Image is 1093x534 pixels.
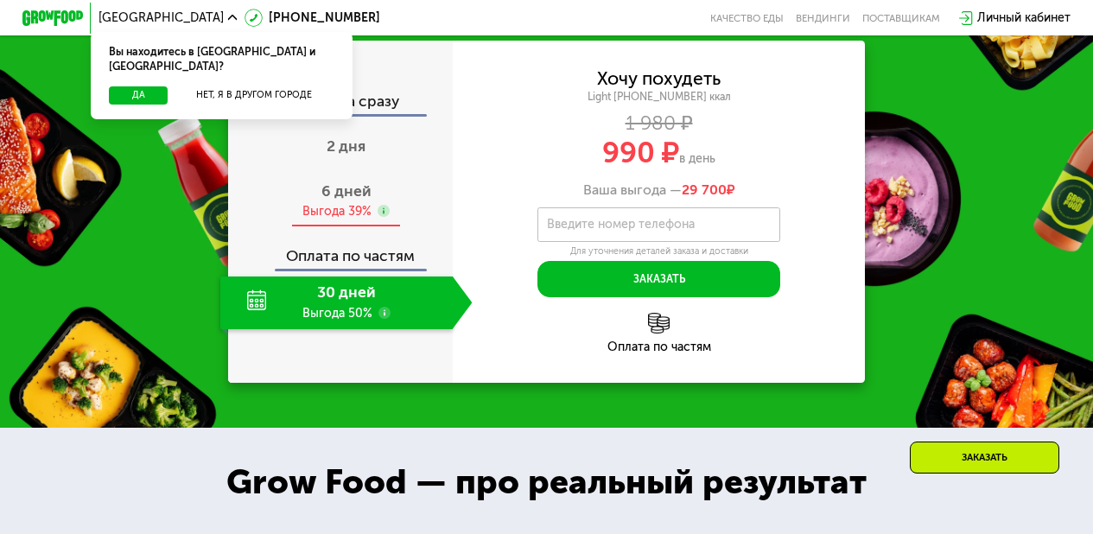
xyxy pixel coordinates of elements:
[537,245,780,257] div: Для уточнения деталей заказа и доставки
[302,203,372,219] div: Выгода 39%
[910,442,1059,474] div: Заказать
[679,151,715,166] span: в день
[321,181,372,200] span: 6 дней
[91,32,352,86] div: Вы находитесь в [GEOGRAPHIC_DATA] и [GEOGRAPHIC_DATA]?
[796,12,850,24] a: Вендинги
[327,137,365,156] span: 2 дня
[202,456,891,508] div: Grow Food — про реальный результат
[648,313,670,334] img: l6xcnZfty9opOoJh.png
[245,9,380,27] a: [PHONE_NUMBER]
[597,70,721,86] div: Хочу похудеть
[453,90,866,104] div: Light [PHONE_NUMBER] ккал
[453,181,866,198] div: Ваша выгода —
[710,12,784,24] a: Качество еды
[977,9,1071,27] div: Личный кабинет
[537,261,780,297] button: Заказать
[682,181,735,198] span: ₽
[229,233,452,268] div: Оплата по частям
[453,115,866,131] div: 1 980 ₽
[547,220,695,229] label: Введите номер телефона
[174,86,334,105] button: Нет, я в другом городе
[453,341,866,353] div: Оплата по частям
[862,12,940,24] div: поставщикам
[109,86,168,105] button: Да
[602,136,679,170] span: 990 ₽
[682,181,727,198] span: 29 700
[98,12,224,24] span: [GEOGRAPHIC_DATA]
